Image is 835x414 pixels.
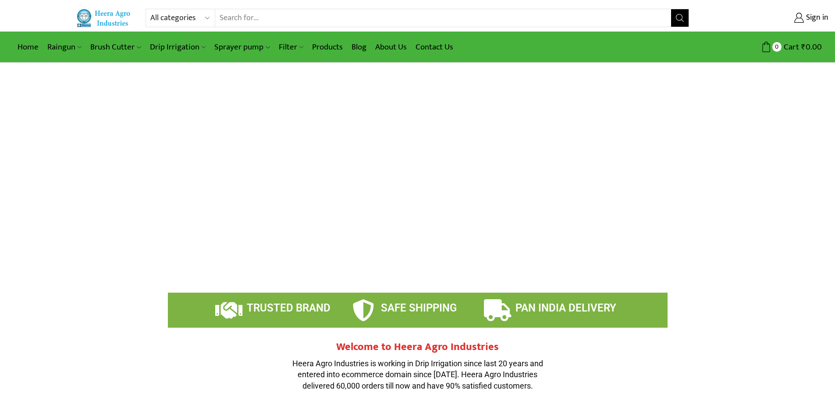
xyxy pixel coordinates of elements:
[515,302,616,314] span: PAN INDIA DELIVERY
[702,10,828,26] a: Sign in
[215,9,672,27] input: Search for...
[247,302,330,314] span: TRUSTED BRAND
[671,9,689,27] button: Search button
[308,37,347,57] a: Products
[801,40,806,54] span: ₹
[411,37,458,57] a: Contact Us
[86,37,145,57] a: Brush Cutter
[772,42,782,51] span: 0
[371,37,411,57] a: About Us
[698,39,822,55] a: 0 Cart ₹0.00
[286,358,549,392] p: Heera Agro Industries is working in Drip Irrigation since last 20 years and entered into ecommerc...
[13,37,43,57] a: Home
[801,40,822,54] bdi: 0.00
[782,41,799,53] span: Cart
[210,37,274,57] a: Sprayer pump
[43,37,86,57] a: Raingun
[381,302,457,314] span: SAFE SHIPPING
[286,341,549,354] h2: Welcome to Heera Agro Industries
[804,12,828,24] span: Sign in
[146,37,210,57] a: Drip Irrigation
[347,37,371,57] a: Blog
[274,37,308,57] a: Filter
